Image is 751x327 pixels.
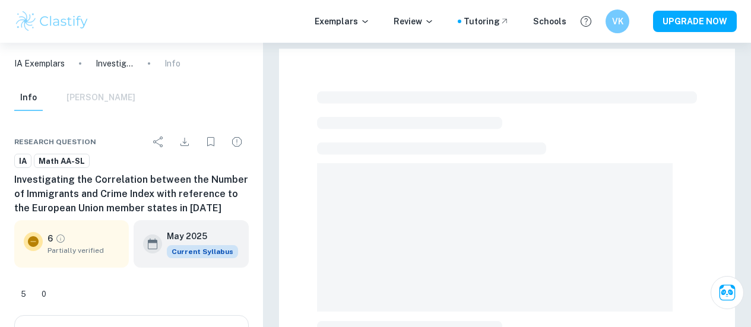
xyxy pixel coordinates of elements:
div: Like [14,284,33,303]
h6: Investigating the Correlation between the Number of Immigrants and Crime Index with reference to ... [14,173,249,215]
p: 6 [47,232,53,245]
a: Math AA-SL [34,154,90,169]
span: Research question [14,136,96,147]
span: 0 [35,288,53,300]
div: Dislike [35,284,53,303]
span: Current Syllabus [167,245,238,258]
p: Exemplars [315,15,370,28]
div: Bookmark [199,130,223,154]
p: Info [164,57,180,70]
button: Info [14,85,43,111]
span: Partially verified [47,245,119,256]
a: IA [14,154,31,169]
a: Grade partially verified [55,233,66,244]
h6: VK [611,15,625,28]
span: IA [15,155,31,167]
span: Math AA-SL [34,155,89,167]
h6: May 2025 [167,230,229,243]
a: Schools [533,15,566,28]
span: 5 [14,288,33,300]
button: Ask Clai [711,276,744,309]
div: Report issue [225,130,249,154]
img: Clastify logo [14,9,90,33]
button: VK [606,9,629,33]
p: Investigating the Correlation between the Number of Immigrants and Crime Index with reference to ... [96,57,134,70]
div: Share [147,130,170,154]
a: IA Exemplars [14,57,65,70]
button: UPGRADE NOW [653,11,737,32]
div: Download [173,130,197,154]
div: This exemplar is based on the current syllabus. Feel free to refer to it for inspiration/ideas wh... [167,245,238,258]
button: Help and Feedback [576,11,596,31]
a: Tutoring [464,15,509,28]
p: Review [394,15,434,28]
